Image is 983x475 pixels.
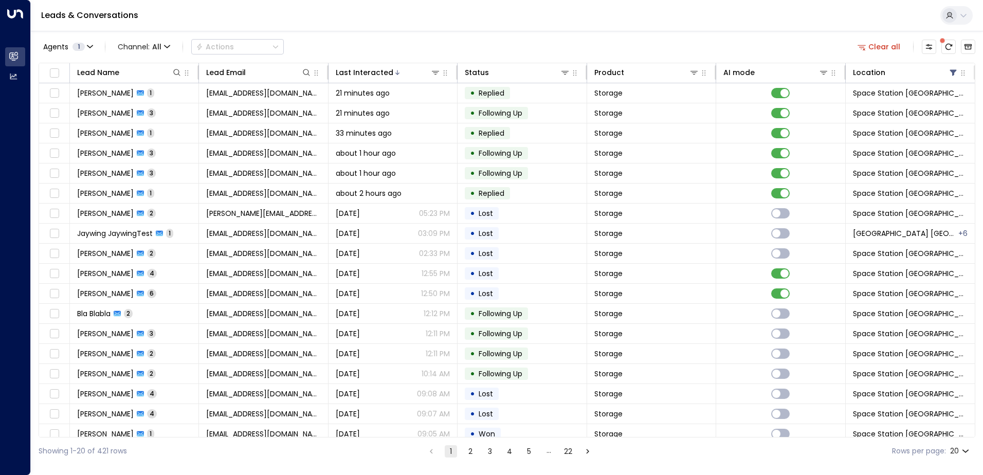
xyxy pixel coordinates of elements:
p: 05:23 PM [419,208,450,218]
span: 33 minutes ago [336,128,392,138]
span: emm1608@yahoo.com [206,108,320,118]
div: • [470,84,475,102]
span: Toggle select row [48,368,61,380]
span: Toggle select row [48,227,61,240]
span: blushythug@gmail.com [206,308,320,319]
div: • [470,144,475,162]
div: • [470,185,475,202]
div: 20 [950,444,971,459]
span: Lost [479,288,493,299]
span: Space Station Doncaster [853,308,968,319]
span: 2 [147,349,156,358]
span: Replied [479,88,504,98]
span: Gembostevo77@gmail.com [206,248,320,259]
div: • [470,205,475,222]
span: Agents [43,43,68,50]
p: 09:07 AM [417,409,450,419]
span: Leigh Barnett [77,349,134,359]
span: Storage [594,128,623,138]
div: • [470,265,475,282]
div: Actions [196,42,234,51]
span: Storage [594,108,623,118]
span: Lost [479,409,493,419]
span: Toggle select row [48,428,61,441]
span: Lost [479,248,493,259]
span: Yesterday [336,288,360,299]
span: Storage [594,369,623,379]
span: about 1 hour ago [336,168,396,178]
span: Yesterday [336,208,360,218]
div: • [470,285,475,302]
span: Storage [594,409,623,419]
button: Go to page 3 [484,445,496,458]
span: sarahjames89@gmail.com [206,168,320,178]
div: AI mode [723,66,828,79]
span: Toggle select row [48,107,61,120]
button: Clear all [853,40,905,54]
span: Space Station Doncaster [853,369,968,379]
p: 12:55 PM [422,268,450,279]
span: Storage [594,288,623,299]
div: • [470,165,475,182]
span: Won [479,429,495,439]
span: Varuni Wakwella [77,208,134,218]
span: Yesterday [336,228,360,239]
span: Storage [594,349,623,359]
span: Jackie Taylor [77,268,134,279]
div: • [470,225,475,242]
span: Lost [479,389,493,399]
span: Space Station Doncaster [853,208,968,218]
span: Yesterday [336,349,360,359]
span: 1 [166,229,173,238]
span: 2 [147,249,156,258]
a: Leads & Conversations [41,9,138,21]
span: 4 [147,389,157,398]
div: Product [594,66,699,79]
span: Jaywing JaywingTest [77,228,153,239]
p: 09:08 AM [417,389,450,399]
div: Showing 1-20 of 421 rows [39,446,127,456]
div: Last Interacted [336,66,441,79]
span: Storage [594,268,623,279]
span: about 1 hour ago [336,148,396,158]
span: 2 [147,209,156,217]
span: Toggle select row [48,247,61,260]
span: Toggle select row [48,127,61,140]
label: Rows per page: [892,446,946,456]
span: Amirah Hussain [77,328,134,339]
span: Storage [594,228,623,239]
span: liamharrington58@yahoo.com [206,288,320,299]
div: • [470,104,475,122]
span: 1 [147,429,154,438]
span: hotruth@hotmail.co.uk [206,389,320,399]
span: Space Station Doncaster [853,88,968,98]
button: Channel:All [114,40,174,54]
div: Product [594,66,624,79]
span: antoniag1908@gmail.com [206,128,320,138]
span: leighab69@gmail.com [206,349,320,359]
button: Agents1 [39,40,97,54]
span: Space Station Doncaster [853,288,968,299]
span: Storage [594,168,623,178]
p: 02:33 PM [419,248,450,259]
div: Lead Name [77,66,182,79]
p: 03:09 PM [418,228,450,239]
span: Space Station Doncaster [853,328,968,339]
div: Location [853,66,885,79]
span: Antonia Messham [77,128,134,138]
span: Ross McClarence [77,409,134,419]
span: 4 [147,409,157,418]
span: Space Station Doncaster [853,128,968,138]
div: Lead Name [77,66,119,79]
span: 2 [124,309,133,318]
span: Storage [594,429,623,439]
span: Toggle select row [48,388,61,400]
span: Space Station Doncaster [853,389,968,399]
span: Yesterday [336,328,360,339]
nav: pagination navigation [425,445,594,458]
span: Toggle select row [48,348,61,360]
span: Toggle select row [48,287,61,300]
div: Last Interacted [336,66,393,79]
span: Storage [594,328,623,339]
span: rossmcclarence@aol.com [206,409,320,419]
